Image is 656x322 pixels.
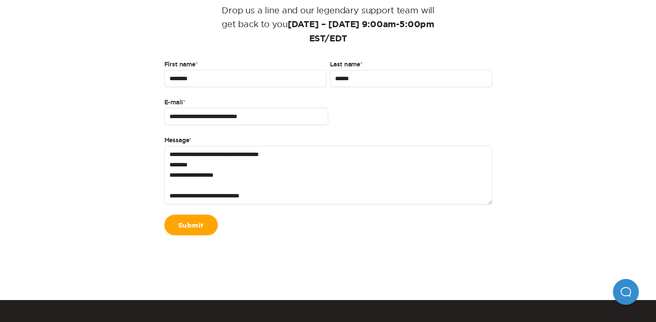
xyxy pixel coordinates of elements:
label: Message [164,135,492,146]
p: Drop us a line and our legendary support team will get back to you [209,3,448,46]
label: First name [164,59,326,70]
iframe: Help Scout Beacon - Open [613,279,639,305]
strong: [DATE] – [DATE] 9:00am-5:00pm EST/EDT [288,20,434,43]
a: Submit [164,215,218,235]
label: Last name [330,59,492,70]
label: E-mail [164,97,328,108]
